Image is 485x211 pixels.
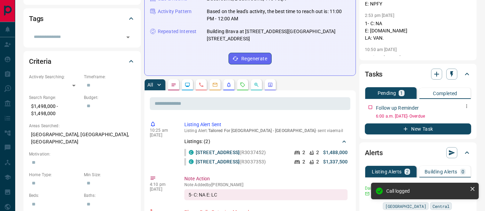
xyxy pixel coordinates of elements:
svg: Emails [212,82,218,88]
h2: Alerts [365,147,383,158]
p: Home Type: [29,172,80,178]
p: Building Brava at [STREET_ADDRESS][GEOGRAPHIC_DATA][STREET_ADDRESS] [207,28,350,42]
h2: Tasks [365,69,382,80]
p: Timeframe: [84,74,135,80]
p: Listings: ( 2 ) [184,138,210,145]
p: [DATE] [150,187,174,192]
div: Criteria [29,53,135,70]
p: Baths: [84,192,135,199]
p: $1,498,000 - $1,498,000 [29,101,80,119]
button: Regenerate [229,53,272,64]
div: Tags [29,10,135,27]
button: New Task [365,123,471,134]
p: $1,337,500 [323,158,348,165]
div: 5- C: NA E: LC [184,189,348,200]
span: Tailored For [GEOGRAPHIC_DATA] - [GEOGRAPHIC_DATA] [208,128,316,133]
p: Areas Searched: [29,123,135,129]
p: Assigned to Carlo [365,54,471,61]
p: Activity Pattern [158,8,192,15]
p: Actively Searching: [29,74,80,80]
svg: Opportunities [254,82,259,88]
span: Central [433,203,449,210]
p: 0 [462,169,464,174]
svg: Agent Actions [268,82,273,88]
div: condos.ca [189,150,194,155]
p: $1,488,000 [323,149,348,156]
p: Motivation: [29,151,135,157]
a: [STREET_ADDRESS] [196,150,240,155]
p: 6:00 a.m. [DATE] - Overdue [376,113,471,119]
p: Pending [378,91,396,96]
p: Completed [433,91,457,96]
svg: Calls [198,82,204,88]
p: Follow up Reminder [376,104,419,112]
p: Building Alerts [425,169,457,174]
p: Search Range: [29,94,80,101]
svg: Email [365,191,370,196]
p: (R3037353) [196,158,266,165]
p: Repeated Interest [158,28,196,35]
p: 2 [302,149,305,156]
p: Daily [365,185,379,191]
p: [DATE] [150,133,174,138]
p: Note Action [184,175,348,182]
p: Min Size: [84,172,135,178]
svg: Requests [240,82,245,88]
p: 1- C: NA E: [DOMAIN_NAME] LA: VAN. [365,20,471,42]
button: Open [123,32,133,42]
p: All [147,82,153,87]
p: 2 [316,149,319,156]
p: 4:10 pm [150,182,174,187]
span: [GEOGRAPHIC_DATA] [385,203,426,210]
p: 2 [302,158,305,165]
a: [STREET_ADDRESS] [196,159,240,164]
p: 2 [406,169,409,174]
p: Beds: [29,192,80,199]
p: Budget: [84,94,135,101]
p: Based on the lead's activity, the best time to reach out is: 11:00 PM - 12:00 AM [207,8,350,22]
div: condos.ca [189,159,194,164]
p: Listing Alert Sent [184,121,348,128]
p: 2:53 pm [DATE] [365,13,394,18]
svg: Lead Browsing Activity [185,82,190,88]
p: 10:25 am [150,128,174,133]
p: Listing Alert : - sent via email [184,128,348,133]
h2: Criteria [29,56,51,67]
p: [GEOGRAPHIC_DATA], [GEOGRAPHIC_DATA], [GEOGRAPHIC_DATA] [29,129,135,148]
div: Listings: (2) [184,135,348,148]
div: Alerts [365,144,471,161]
p: 2 [316,158,319,165]
p: (R3037452) [196,149,266,156]
h2: Tags [29,13,43,24]
svg: Listing Alerts [226,82,232,88]
p: Listing Alerts [372,169,402,174]
div: Tasks [365,66,471,82]
div: Call logged [386,188,467,194]
p: 1 [400,91,403,96]
svg: Notes [171,82,176,88]
p: Note Added by [PERSON_NAME] [184,182,348,187]
p: 10:50 am [DATE] [365,47,397,52]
